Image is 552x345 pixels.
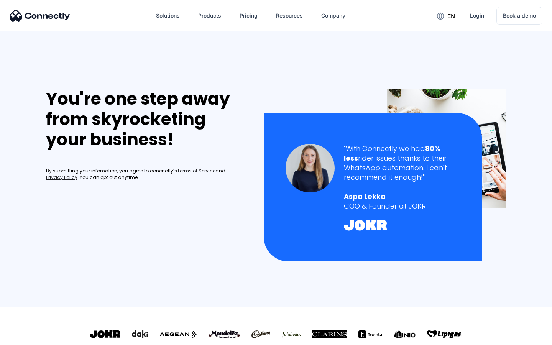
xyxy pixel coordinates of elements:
div: By submitting your infomation, you agree to conenctly’s and . You can opt out anytime. [46,168,248,181]
div: "With Connectly we had rider issues thanks to their WhatsApp automation. I can't recommend it eno... [344,144,460,182]
div: Resources [270,7,309,25]
a: Login [464,7,490,25]
img: Connectly Logo [10,10,70,22]
a: Pricing [233,7,264,25]
a: Book a demo [496,7,542,25]
div: Resources [276,10,303,21]
div: You're one step away from skyrocketing your business! [46,89,248,149]
strong: 80% less [344,144,440,163]
div: Company [321,10,345,21]
strong: Aspa Lekka [344,192,386,201]
a: Privacy Policy [46,174,77,181]
aside: Language selected: English [8,332,46,342]
div: Solutions [150,7,186,25]
div: en [431,10,461,21]
div: Products [198,10,221,21]
div: COO & Founder at JOKR [344,201,460,211]
div: Products [192,7,227,25]
div: Solutions [156,10,180,21]
div: Company [315,7,352,25]
div: Login [470,10,484,21]
div: Pricing [240,10,258,21]
a: Terms of Service [177,168,215,174]
ul: Language list [15,332,46,342]
div: en [447,11,455,21]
